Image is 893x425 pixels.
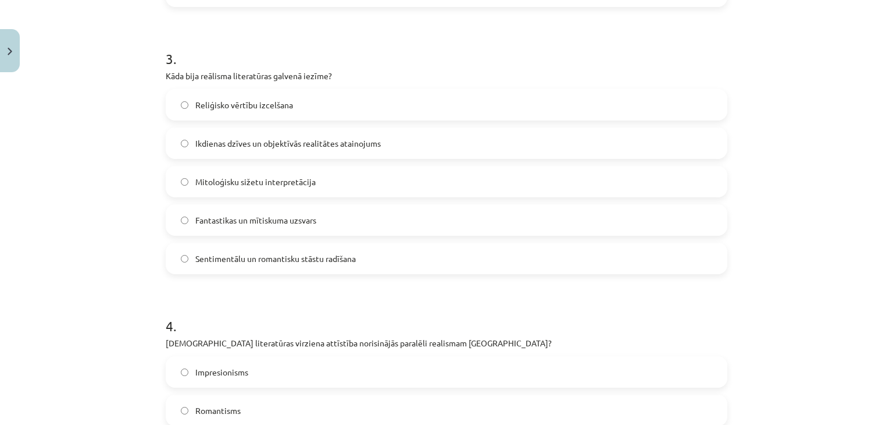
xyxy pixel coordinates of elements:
input: Reliģisko vērtību izcelšana [181,101,188,109]
input: Fantastikas un mītiskuma uzsvars [181,217,188,224]
span: Reliģisko vērtību izcelšana [195,99,293,111]
span: Impresionisms [195,366,248,378]
input: Romantisms [181,407,188,415]
input: Ikdienas dzīves un objektīvās realitātes atainojums [181,140,188,147]
span: Ikdienas dzīves un objektīvās realitātes atainojums [195,137,381,150]
h1: 4 . [166,297,727,334]
p: [DEMOGRAPHIC_DATA] literatūras virziena attīstība norisinājās paralēli realismam [GEOGRAPHIC_DATA]? [166,337,727,349]
span: Mitoloģisku sižetu interpretācija [195,176,316,188]
h1: 3 . [166,30,727,66]
input: Impresionisms [181,369,188,376]
input: Sentimentālu un romantisku stāstu radīšana [181,255,188,263]
span: Sentimentālu un romantisku stāstu radīšana [195,253,356,265]
input: Mitoloģisku sižetu interpretācija [181,178,188,186]
img: icon-close-lesson-0947bae3869378f0d4975bcd49f059093ad1ed9edebbc8119c70593378902aed.svg [8,48,12,55]
span: Fantastikas un mītiskuma uzsvars [195,214,316,226]
p: Kāda bija reālisma literatūras galvenā iezīme? [166,70,727,82]
span: Romantisms [195,405,241,417]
